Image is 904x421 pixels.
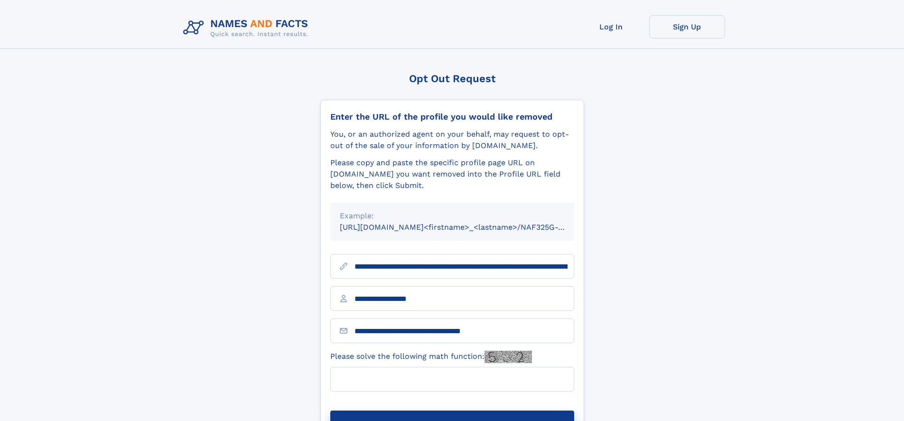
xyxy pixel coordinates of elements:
[340,210,565,222] div: Example:
[330,112,574,122] div: Enter the URL of the profile you would like removed
[649,15,725,38] a: Sign Up
[320,73,584,84] div: Opt Out Request
[330,129,574,151] div: You, or an authorized agent on your behalf, may request to opt-out of the sale of your informatio...
[330,351,532,363] label: Please solve the following math function:
[179,15,316,41] img: Logo Names and Facts
[340,223,592,232] small: [URL][DOMAIN_NAME]<firstname>_<lastname>/NAF325G-xxxxxxxx
[573,15,649,38] a: Log In
[330,157,574,191] div: Please copy and paste the specific profile page URL on [DOMAIN_NAME] you want removed into the Pr...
